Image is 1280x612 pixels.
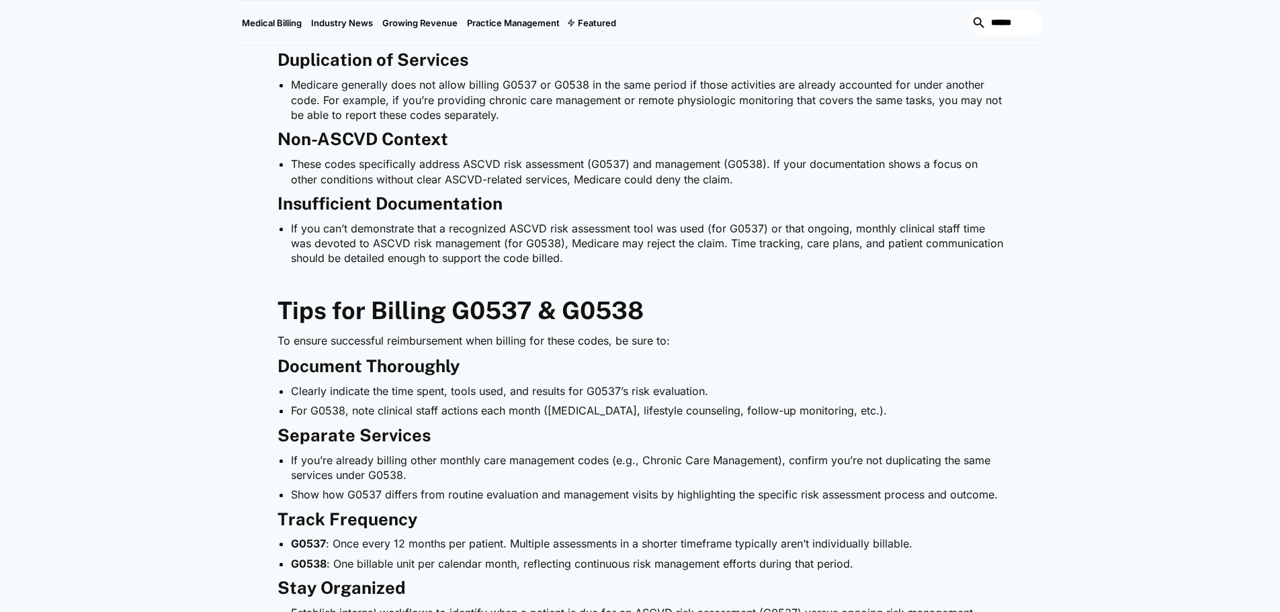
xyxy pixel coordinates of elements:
[462,1,564,45] a: Practice Management
[278,425,431,445] strong: Separate Services
[378,1,462,45] a: Growing Revenue
[578,17,616,28] div: Featured
[306,1,378,45] a: Industry News
[291,157,1003,187] li: These codes specifically address ASCVD risk assessment (G0537) and management (G0538). If your do...
[278,193,503,214] strong: Insufficient Documentation
[291,77,1003,122] li: Medicare generally does not allow billing G0537 or G0538 in the same period if those activities a...
[291,453,1003,483] li: If you’re already billing other monthly care management codes (e.g., Chronic Care Management), co...
[278,273,1003,290] p: ‍
[564,1,621,45] div: Featured
[291,221,1003,266] li: If you can’t demonstrate that a recognized ASCVD risk assessment tool was used (for G0537) or tha...
[278,296,644,324] strong: Tips for Billing G0537 & G0538
[291,537,326,550] strong: G0537
[278,509,417,529] strong: Track Frequency
[291,384,1003,398] li: Clearly indicate the time spent, tools used, and results for G0537’s risk evaluation.
[291,536,1003,551] li: : Once every 12 months per patient. Multiple assessments in a shorter timeframe typically aren’t ...
[291,556,1003,571] li: : One billable unit per calendar month, reflecting continuous risk management efforts during that...
[291,403,1003,418] li: For G0538, note clinical staff actions each month ([MEDICAL_DATA], lifestyle counseling, follow-u...
[278,50,468,70] strong: Duplication of Services
[291,557,327,570] strong: G0538
[278,129,448,149] strong: Non-ASCVD Context
[278,578,406,598] strong: Stay Organized
[278,333,1003,350] p: To ensure successful reimbursement when billing for these codes, be sure to:
[291,487,1003,502] li: Show how G0537 differs from routine evaluation and management visits by highlighting the specific...
[237,1,306,45] a: Medical Billing
[278,356,460,376] strong: Document Thoroughly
